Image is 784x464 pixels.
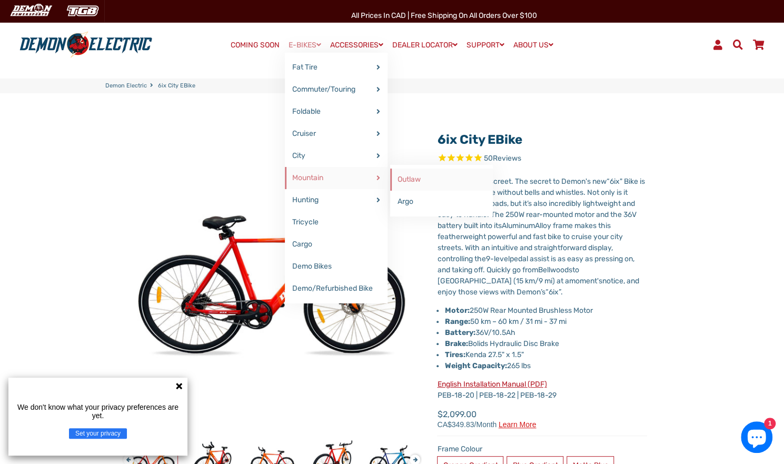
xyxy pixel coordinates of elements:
[285,233,388,255] a: Cargo
[69,428,127,439] button: Set your privacy
[437,408,536,428] span: $2,099.00
[437,254,634,274] span: pedal assist is as easy as pressing on, and taking off. Quickly go from
[285,78,388,101] a: Commuter/Touring
[61,2,104,19] img: TGB Canada
[390,191,493,213] a: Argo
[437,379,647,401] p: PEB-18-20 | PEB-18-22 | PEB-18-29
[444,361,507,370] strong: Weight Capacity:
[538,265,572,274] span: Bellwoods
[285,167,388,189] a: Mountain
[527,199,528,208] span: ’
[444,349,647,360] li: Kenda 27.5" x 1.5"
[548,288,558,297] span: 6ix
[437,177,606,186] span: Simple, sleek, discreet. The secret to Demon's new
[158,82,195,91] span: 6ix City eBike
[285,145,388,167] a: City
[13,403,183,420] p: We don't know what your privacy preferences are yet.
[285,123,388,145] a: Cruiser
[285,56,388,78] a: Fat Tire
[444,327,647,338] li: 36V/10.5Ah
[444,305,647,316] li: 250W Rear Mounted Brushless Motor
[437,199,636,230] span: s also incredibly lightweight and easy to handle. The 250W rear-mounted motor and the 36V battery...
[483,154,521,163] span: 50 reviews
[501,221,534,230] span: Aluminum
[444,316,647,327] li: 50 km – 60 km / 31 mi - 37 mi
[444,317,470,326] strong: Range:
[285,37,325,53] a: E-BIKES
[444,360,647,371] li: 265 lbs
[540,288,541,297] span: ’
[285,255,388,278] a: Demo Bikes
[485,254,509,263] span: 9-level
[437,443,647,455] label: Frame Colour
[560,288,562,297] span: .
[437,153,647,165] span: Rated 4.8 out of 5 stars 50 reviews
[437,188,627,208] span: s an E-bike without bells and whistles. Not only is it smooth on the roads, but it
[227,38,283,53] a: COMING SOON
[5,2,56,19] img: Demon Electric
[444,328,475,337] strong: Battery:
[541,288,545,297] span: s
[558,288,560,297] span: ”
[285,211,388,233] a: Tricycle
[16,31,156,58] img: Demon Electric logo
[569,277,602,285] span: moment's
[351,11,537,20] span: All Prices in CAD | Free shipping on all orders over $100
[444,350,465,359] strong: Tires:
[389,37,461,53] a: DEALER LOCATOR
[510,37,557,53] a: ABOUT US
[105,82,147,91] a: Demon Electric
[738,421,776,456] inbox-online-store-chat: Shopify online store chat
[444,339,468,348] strong: Brake:
[285,278,388,300] a: Demo/Refurbished Bike
[285,189,388,211] a: Hunting
[410,449,416,461] button: Next
[492,154,521,163] span: Reviews
[437,380,547,389] a: English Installation Manual (PDF)
[437,132,522,147] a: 6ix City eBike
[545,288,548,297] span: “
[444,338,647,349] li: Bolids Hydraulic Disc Brake
[463,37,508,53] a: SUPPORT
[326,37,387,53] a: ACCESSORIES
[285,101,388,123] a: Foldable
[390,169,493,191] a: Outlaw
[123,449,130,461] button: Previous
[444,306,469,315] strong: Motor:
[606,177,609,186] span: “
